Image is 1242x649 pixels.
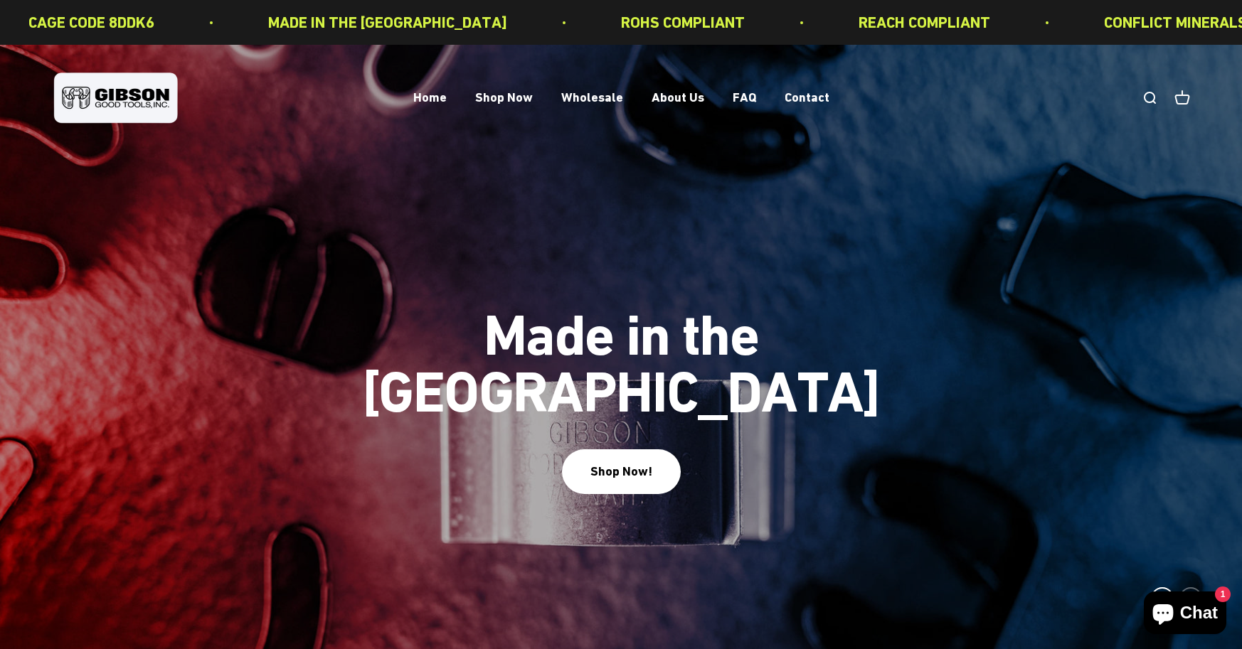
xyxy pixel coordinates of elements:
[785,90,829,105] a: Contact
[12,10,138,35] p: CAGE CODE 8DDK6
[413,90,447,105] a: Home
[475,90,533,105] a: Shop Now
[733,90,756,105] a: FAQ
[605,10,728,35] p: ROHS COMPLIANT
[590,461,652,482] div: Shop Now!
[1179,587,1202,610] button: 2
[1140,591,1231,638] inbox-online-store-chat: Shopify online store chat
[1151,587,1174,610] button: 1
[561,90,623,105] a: Wholesale
[252,10,491,35] p: MADE IN THE [GEOGRAPHIC_DATA]
[562,449,681,494] button: Shop Now!
[842,10,974,35] p: REACH COMPLIANT
[344,359,898,425] split-lines: Made in the [GEOGRAPHIC_DATA]
[652,90,704,105] a: About Us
